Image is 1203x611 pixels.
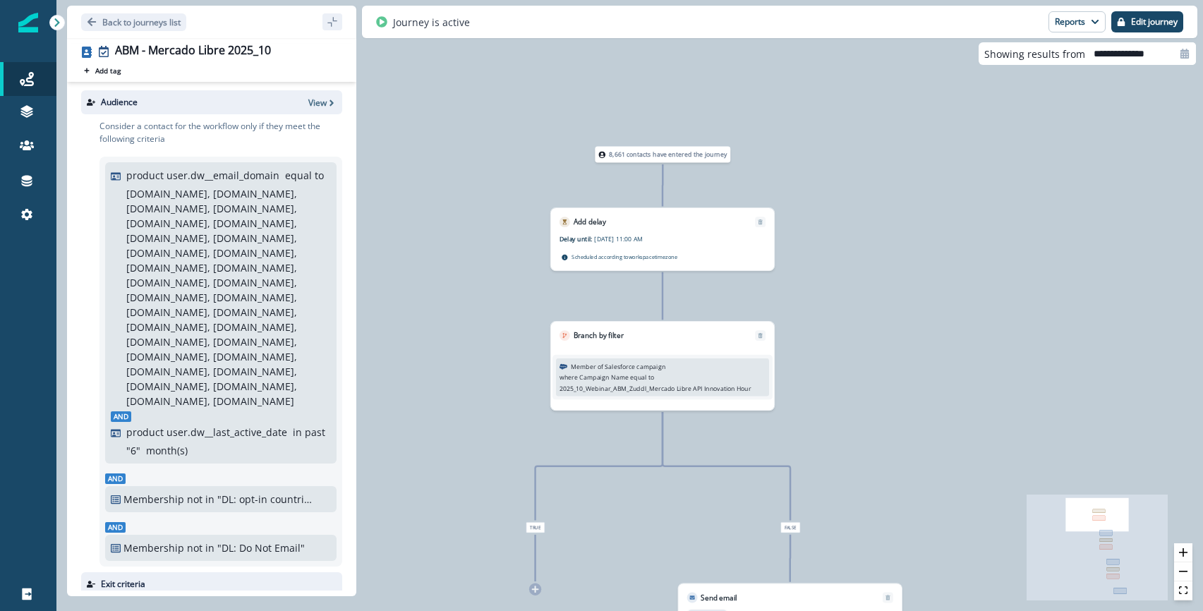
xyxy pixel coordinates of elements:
[187,540,214,555] p: not in
[293,425,325,440] p: in past
[308,97,337,109] button: View
[105,522,126,533] span: And
[187,492,214,507] p: not in
[81,13,186,31] button: Go back
[285,168,324,183] p: equal to
[630,373,654,382] p: equal to
[105,473,126,484] span: And
[560,234,595,243] p: Delay until:
[594,234,703,243] p: [DATE] 11:00 AM
[99,120,342,145] p: Consider a contact for the workflow only if they meet the following criteria
[102,16,181,28] p: Back to journeys list
[572,252,677,260] p: Scheduled according to workspace timezone
[1048,11,1106,32] button: Reports
[706,522,874,533] div: False
[111,411,131,422] span: And
[322,13,342,30] button: sidebar collapse toggle
[126,443,140,458] p: " 6 "
[571,362,665,371] p: Member of Salesforce campaign
[126,168,279,183] p: product user.dw__email_domain
[81,65,123,76] button: Add tag
[217,492,313,507] p: "DL: opt-in countries + country = blank"
[101,578,145,591] p: Exit criteria
[526,522,545,533] span: True
[18,13,38,32] img: Inflection
[574,330,624,341] p: Branch by filter
[1131,17,1178,27] p: Edit journey
[663,412,790,521] g: Edge from f61e5986-1f18-483d-ac97-2d8ef955f49a to node-edge-label6ec02dc7-19eb-4199-9fff-c0d1bdd0...
[609,150,727,159] p: 8,661 contacts have entered the journey
[780,522,800,533] span: False
[550,321,775,411] div: Branch by filterRemoveMember of Salesforce campaignwhereCampaign Nameequal to2025_10_Webinar_ABM_...
[1174,562,1192,581] button: zoom out
[393,15,470,30] p: Journey is active
[146,443,188,458] p: month(s)
[574,217,606,227] p: Add delay
[560,373,578,382] p: where
[1174,581,1192,600] button: fit view
[123,540,184,555] p: Membership
[1111,11,1183,32] button: Edit journey
[123,492,184,507] p: Membership
[560,384,751,393] p: 2025_10_Webinar_ABM_Zuddl_Mercado Libre API Innovation Hour
[308,97,327,109] p: View
[579,373,628,382] p: Campaign Name
[95,66,121,75] p: Add tag
[126,186,327,409] p: [DOMAIN_NAME], [DOMAIN_NAME], [DOMAIN_NAME], [DOMAIN_NAME], [DOMAIN_NAME], [DOMAIN_NAME], [DOMAIN...
[579,147,746,163] div: 8,661 contacts have entered the journey
[536,412,663,521] g: Edge from f61e5986-1f18-483d-ac97-2d8ef955f49a to node-edge-label5b886b28-5fc5-4283-8dba-ff94412f...
[115,44,271,59] div: ABM - Mercado Libre 2025_10
[1174,543,1192,562] button: zoom in
[550,207,775,271] div: Add delayRemoveDelay until:[DATE] 11:00 AMScheduled according toworkspacetimezone
[701,593,737,603] p: Send email
[101,96,138,109] p: Audience
[217,540,313,555] p: "DL: Do Not Email"
[452,522,619,533] div: True
[126,425,287,440] p: product user.dw__last_active_date
[984,47,1085,61] p: Showing results from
